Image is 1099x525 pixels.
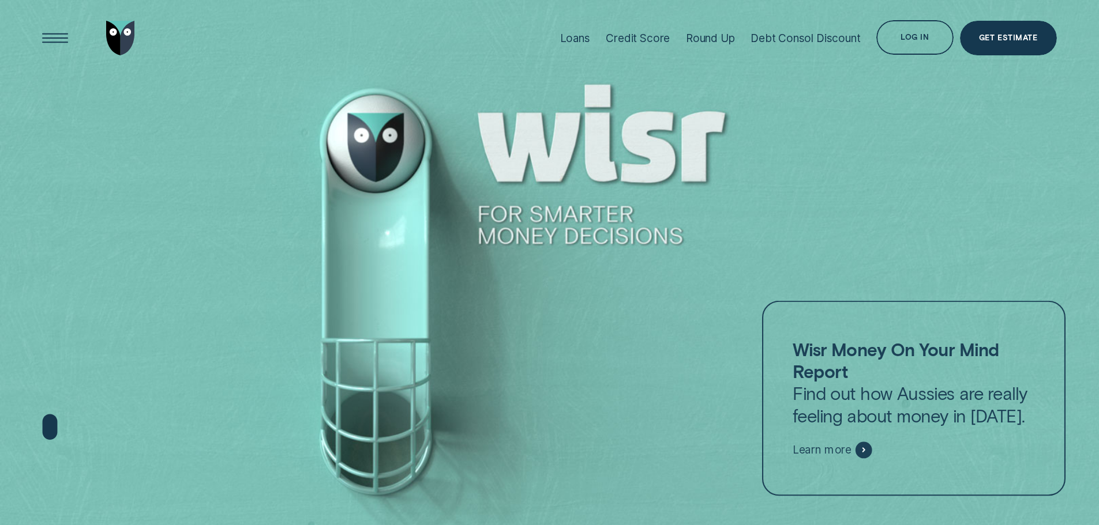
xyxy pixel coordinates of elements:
div: Loans [560,32,590,45]
div: Round Up [686,32,735,45]
a: Wisr Money On Your Mind ReportFind out how Aussies are really feeling about money in [DATE].Learn... [762,300,1066,495]
strong: Wisr Money On Your Mind Report [793,338,999,382]
img: Wisr [106,21,135,55]
div: Debt Consol Discount [751,32,860,45]
div: Credit Score [606,32,670,45]
button: Open Menu [38,21,73,55]
span: Learn more [793,443,851,457]
p: Find out how Aussies are really feeling about money in [DATE]. [793,338,1035,426]
button: Log in [876,20,953,55]
a: Get Estimate [960,21,1057,55]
